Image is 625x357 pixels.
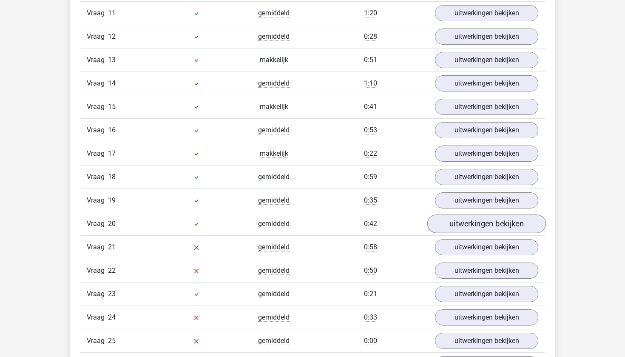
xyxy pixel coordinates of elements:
[364,79,377,88] span: 1:10
[435,5,538,21] a: uitwerkingen bekijken
[364,103,377,111] span: 0:41
[258,9,290,17] span: gemiddeld
[435,286,538,302] a: uitwerkingen bekijken
[258,196,290,205] span: gemiddeld
[364,196,377,205] span: 0:35
[258,290,290,298] span: gemiddeld
[108,126,116,134] span: 16
[435,99,538,115] a: uitwerkingen bekijken
[435,122,538,138] a: uitwerkingen bekijken
[108,103,116,111] span: 15
[435,309,538,326] a: uitwerkingen bekijken
[108,337,116,345] span: 25
[108,56,116,64] span: 13
[435,29,538,45] a: uitwerkingen bekijken
[87,149,108,159] span: Vraag
[87,289,108,299] span: Vraag
[87,55,108,65] span: Vraag
[364,243,377,251] span: 0:58
[258,173,290,181] span: gemiddeld
[260,56,288,64] span: makkelijk
[435,192,538,208] a: uitwerkingen bekijken
[435,333,538,349] a: uitwerkingen bekijken
[87,31,108,42] span: Vraag
[108,220,116,228] span: 20
[435,52,538,68] a: uitwerkingen bekijken
[108,79,116,87] span: 14
[258,32,290,41] span: gemiddeld
[108,173,116,181] span: 18
[108,266,116,274] span: 22
[108,196,116,204] span: 19
[364,290,377,298] span: 0:21
[435,146,538,162] a: uitwerkingen bekijken
[87,195,108,206] span: Vraag
[258,266,290,275] span: gemiddeld
[364,149,377,158] span: 0:22
[108,149,116,157] span: 17
[260,103,288,111] span: makkelijk
[87,336,108,346] span: Vraag
[427,214,546,233] a: uitwerkingen bekijken
[87,78,108,89] span: Vraag
[435,263,538,279] a: uitwerkingen bekijken
[364,32,377,41] span: 0:28
[260,149,288,158] span: makkelijk
[87,172,108,182] span: Vraag
[87,125,108,135] span: Vraag
[108,243,116,251] span: 21
[435,75,538,91] a: uitwerkingen bekijken
[87,312,108,323] span: Vraag
[108,9,116,17] span: 11
[87,219,108,229] span: Vraag
[258,126,290,134] span: gemiddeld
[435,239,538,255] a: uitwerkingen bekijken
[258,337,290,345] span: gemiddeld
[364,313,377,322] span: 0:33
[108,313,116,321] span: 24
[87,242,108,252] span: Vraag
[364,220,377,228] span: 0:42
[364,266,377,275] span: 0:50
[87,102,108,112] span: Vraag
[364,337,377,345] span: 0:00
[87,8,108,18] span: Vraag
[258,243,290,251] span: gemiddeld
[364,126,377,134] span: 0:53
[258,79,290,88] span: gemiddeld
[435,169,538,185] a: uitwerkingen bekijken
[87,266,108,276] span: Vraag
[364,173,377,181] span: 0:59
[108,32,116,40] span: 12
[258,313,290,322] span: gemiddeld
[258,220,290,228] span: gemiddeld
[364,56,377,64] span: 0:51
[108,290,116,298] span: 23
[364,9,377,17] span: 1:20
